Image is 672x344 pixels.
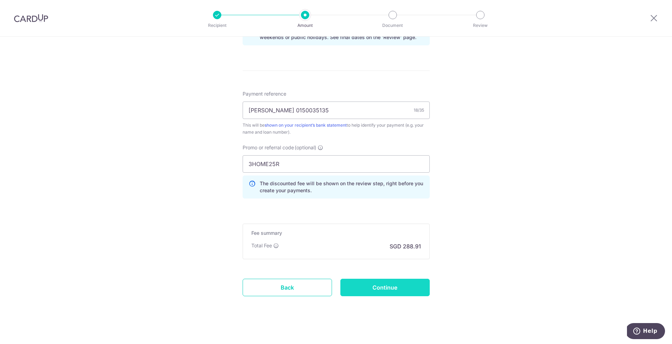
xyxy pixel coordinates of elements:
[265,122,347,128] a: shown on your recipient’s bank statement
[191,22,243,29] p: Recipient
[367,22,419,29] p: Document
[414,107,424,114] div: 18/35
[279,22,331,29] p: Amount
[295,144,316,151] span: (optional)
[243,122,430,136] div: This will be to help identify your payment (e.g. your name and loan number).
[251,242,272,249] p: Total Fee
[243,144,294,151] span: Promo or referral code
[627,323,665,341] iframe: Opens a widget where you can find more information
[260,180,424,194] p: The discounted fee will be shown on the review step, right before you create your payments.
[251,230,421,237] h5: Fee summary
[390,242,421,250] p: SGD 288.91
[340,279,430,296] input: Continue
[455,22,506,29] p: Review
[243,90,286,97] span: Payment reference
[243,279,332,296] a: Back
[14,14,48,22] img: CardUp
